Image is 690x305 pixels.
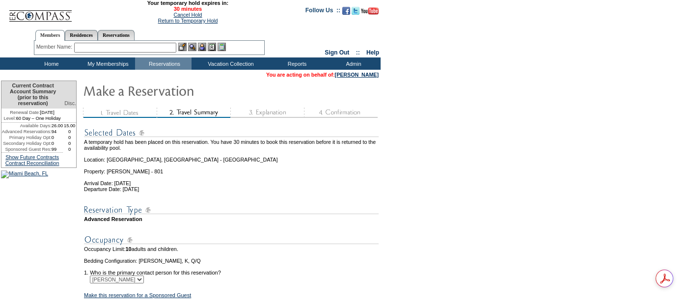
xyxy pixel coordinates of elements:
[198,43,206,51] img: Impersonate
[1,129,52,135] td: Advanced Reservations:
[10,110,40,115] span: Renewal Date:
[52,146,63,152] td: 99
[84,186,379,192] td: Departure Date: [DATE]
[268,57,324,70] td: Reports
[84,216,379,222] td: Advanced Reservation
[1,123,52,129] td: Available Days:
[83,81,279,100] img: Make Reservation
[63,123,76,129] td: 15.00
[5,154,59,160] a: Show Future Contracts
[84,264,379,276] td: 1. Who is the primary contact person for this reservation?
[1,115,63,123] td: 60 Day – One Holiday
[208,43,216,51] img: Reservations
[335,72,379,78] a: [PERSON_NAME]
[63,146,76,152] td: 0
[325,49,349,56] a: Sign Out
[192,57,268,70] td: Vacation Collection
[84,151,379,163] td: Location: [GEOGRAPHIC_DATA], [GEOGRAPHIC_DATA] - [GEOGRAPHIC_DATA]
[22,57,79,70] td: Home
[1,135,52,140] td: Primary Holiday Opt:
[1,170,48,178] img: Miami Beach, FL
[135,57,192,70] td: Reservations
[84,163,379,174] td: Property: [PERSON_NAME] - 801
[178,43,187,51] img: b_edit.gif
[52,129,63,135] td: 94
[84,234,379,246] img: subTtlOccupancy.gif
[158,18,218,24] a: Return to Temporary Hold
[361,10,379,16] a: Subscribe to our YouTube Channel
[342,10,350,16] a: Become our fan on Facebook
[84,174,379,186] td: Arrival Date: [DATE]
[1,146,52,152] td: Sponsored Guest Res:
[304,108,378,118] img: step4_state1.gif
[4,115,16,121] span: Level:
[98,30,135,40] a: Reservations
[266,72,379,78] span: You are acting on behalf of:
[63,135,76,140] td: 0
[356,49,360,56] span: ::
[352,10,359,16] a: Follow us on Twitter
[52,135,63,140] td: 0
[157,108,230,118] img: step2_state2.gif
[84,204,379,216] img: subTtlResType.gif
[1,140,52,146] td: Secondary Holiday Opt:
[188,43,196,51] img: View
[173,12,202,18] a: Cancel Hold
[52,123,63,129] td: 26.00
[305,6,340,18] td: Follow Us ::
[36,43,74,51] div: Member Name:
[342,7,350,15] img: Become our fan on Facebook
[8,2,72,22] img: Compass Home
[218,43,226,51] img: b_calculator.gif
[52,140,63,146] td: 0
[361,7,379,15] img: Subscribe to our YouTube Channel
[125,246,131,252] span: 10
[84,246,379,252] td: Occupancy Limit: adults and children.
[1,109,63,115] td: [DATE]
[77,6,298,12] span: 30 minutes
[79,57,135,70] td: My Memberships
[84,292,191,298] a: Make this reservation for a Sponsored Guest
[64,100,76,106] span: Disc.
[324,57,381,70] td: Admin
[63,129,76,135] td: 0
[230,108,304,118] img: step3_state1.gif
[65,30,98,40] a: Residences
[84,139,379,151] td: A temporary hold has been placed on this reservation. You have 30 minutes to book this reservatio...
[1,81,63,109] td: Current Contract Account Summary (prior to this reservation)
[84,127,379,139] img: subTtlSelectedDates.gif
[84,258,379,264] td: Bedding Configuration: [PERSON_NAME], K, Q/Q
[352,7,359,15] img: Follow us on Twitter
[5,160,59,166] a: Contract Reconciliation
[366,49,379,56] a: Help
[35,30,65,41] a: Members
[83,108,157,118] img: step1_state3.gif
[63,140,76,146] td: 0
